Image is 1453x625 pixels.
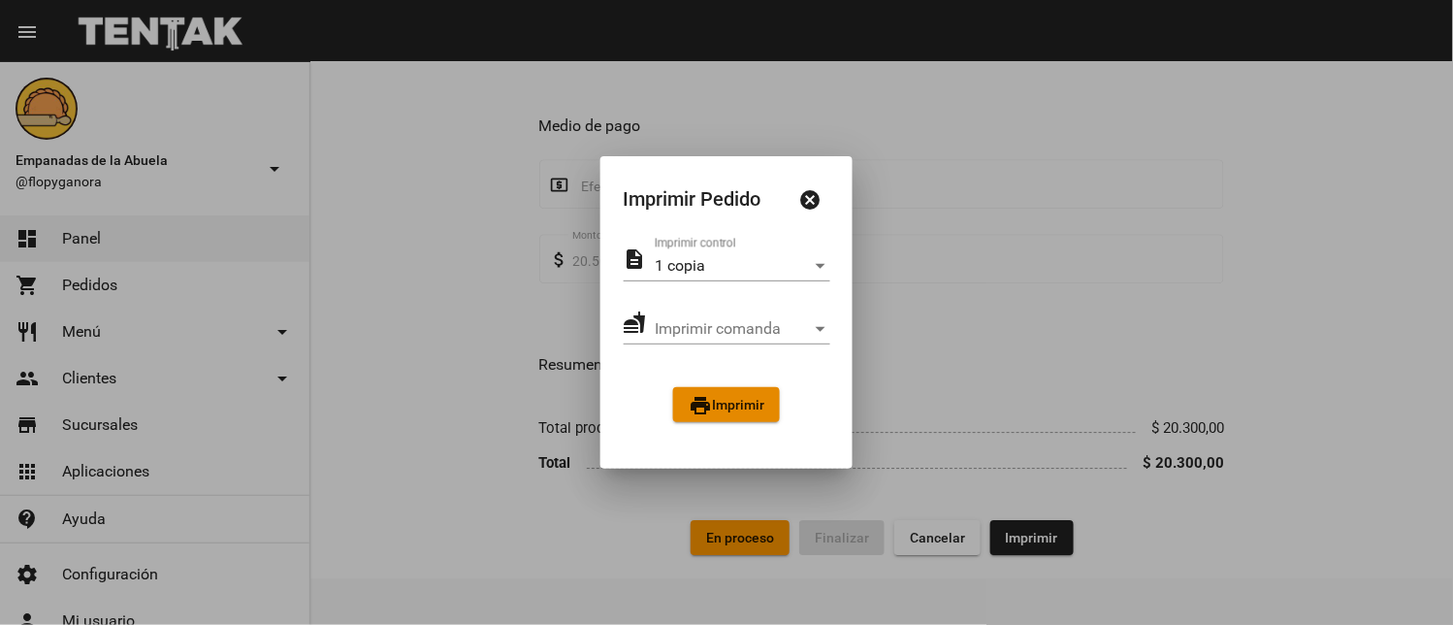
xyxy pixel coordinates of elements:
span: 1 copia [655,256,705,275]
mat-icon: fastfood [624,310,647,333]
mat-select: Imprimir control [655,257,829,275]
button: Imprimir [673,387,780,422]
span: Imprimir [689,397,764,412]
mat-select: Imprimir comanda [655,320,829,338]
span: Imprimir Pedido [624,183,791,214]
mat-icon: print [689,394,712,417]
button: Cerrar [791,180,829,218]
mat-icon: description [624,247,647,270]
span: Imprimir comanda [655,320,812,338]
mat-icon: Cerrar [798,188,822,212]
